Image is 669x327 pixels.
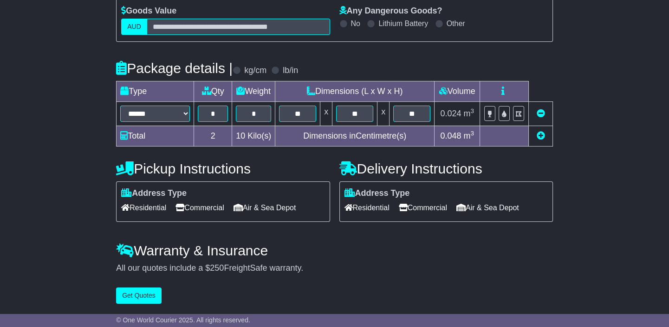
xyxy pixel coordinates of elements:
[339,161,553,176] h4: Delivery Instructions
[275,81,435,101] td: Dimensions (L x W x H)
[283,66,298,76] label: lb/in
[117,126,194,146] td: Total
[175,200,224,215] span: Commercial
[470,130,474,137] sup: 3
[456,200,519,215] span: Air & Sea Depot
[116,60,233,76] h4: Package details |
[536,131,545,140] a: Add new item
[116,161,330,176] h4: Pickup Instructions
[116,243,553,258] h4: Warranty & Insurance
[378,19,428,28] label: Lithium Battery
[244,66,266,76] label: kg/cm
[234,200,296,215] span: Air & Sea Depot
[344,200,390,215] span: Residential
[447,19,465,28] label: Other
[232,81,275,101] td: Weight
[117,81,194,101] td: Type
[121,200,166,215] span: Residential
[121,6,176,16] label: Goods Value
[470,107,474,114] sup: 3
[121,19,147,35] label: AUD
[339,6,442,16] label: Any Dangerous Goods?
[116,316,250,324] span: © One World Courier 2025. All rights reserved.
[194,126,232,146] td: 2
[116,287,162,304] button: Get Quotes
[236,131,245,140] span: 10
[435,81,480,101] td: Volume
[440,131,461,140] span: 0.048
[232,126,275,146] td: Kilo(s)
[320,101,332,126] td: x
[463,109,474,118] span: m
[275,126,435,146] td: Dimensions in Centimetre(s)
[463,131,474,140] span: m
[194,81,232,101] td: Qty
[121,188,187,199] label: Address Type
[116,263,553,274] div: All our quotes include a $ FreightSafe warranty.
[536,109,545,118] a: Remove this item
[377,101,390,126] td: x
[351,19,360,28] label: No
[210,263,224,273] span: 250
[399,200,447,215] span: Commercial
[440,109,461,118] span: 0.024
[344,188,410,199] label: Address Type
